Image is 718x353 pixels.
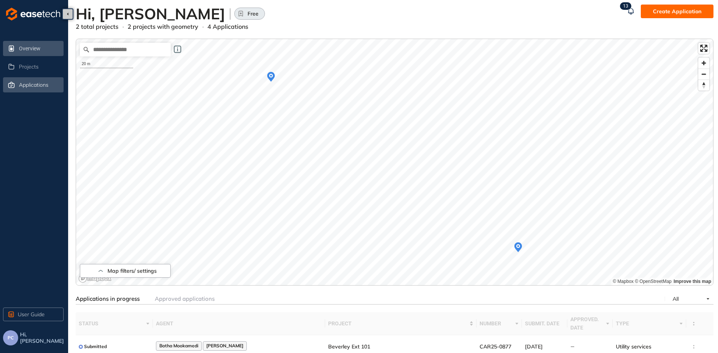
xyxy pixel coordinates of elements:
span: approved. date [570,315,604,332]
input: Search place... [80,43,171,56]
h2: Hi, [PERSON_NAME] [76,5,230,23]
a: Mapbox logo [78,274,112,283]
canvas: Map [76,39,713,285]
a: Mapbox [613,279,634,284]
th: status [76,312,153,335]
span: Projects [19,64,39,70]
sup: 13 [620,2,631,10]
button: PC [3,330,18,345]
span: Hi, [PERSON_NAME] [20,331,65,344]
span: [DATE] [525,343,543,350]
button: Reset bearing to north [698,80,709,91]
a: OpenStreetMap [635,279,671,284]
span: Submitted [84,344,107,349]
span: Overview [19,41,62,56]
span: Applications in progress [76,295,140,302]
th: approved. date [567,312,613,335]
button: Zoom in [698,58,709,69]
span: Botha Mookamedi [159,343,198,348]
div: 20 m [80,60,133,68]
span: PC [8,335,14,341]
span: — [570,344,575,350]
button: Map filters/ settings [80,264,171,278]
button: Zoom out [698,69,709,80]
span: 3 [626,3,628,9]
span: Utility services [616,343,651,350]
span: Create Application [653,7,701,16]
span: type [616,319,677,328]
span: Map filters/ settings [107,268,157,274]
th: number [477,312,522,335]
span: Approved applications [155,295,215,302]
div: Map marker [511,241,525,254]
span: Beverley Ext 101 [328,343,370,350]
th: submit. date [522,312,567,335]
th: project [325,312,477,335]
div: Map marker [264,70,278,84]
span: 2 projects with geometry [128,23,198,30]
span: 4 Applications [207,23,248,30]
span: Reset bearing to north [698,80,709,91]
span: 1 [623,3,626,9]
span: CAR25-0877 [480,343,511,350]
span: User Guide [18,310,45,319]
button: Create Application [641,5,713,18]
span: Free [248,11,259,17]
th: agent [153,312,325,335]
span: 2 total projects [76,23,118,30]
img: logo [6,8,60,20]
span: Applications [19,82,48,88]
button: User Guide [3,308,64,321]
span: status [79,319,144,328]
span: [PERSON_NAME] [206,343,243,348]
a: Improve this map [674,279,711,284]
button: Free [234,8,265,20]
th: type [613,312,686,335]
button: Enter fullscreen [698,43,709,54]
span: All [673,295,679,302]
span: number [480,319,513,328]
span: project [328,319,468,328]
